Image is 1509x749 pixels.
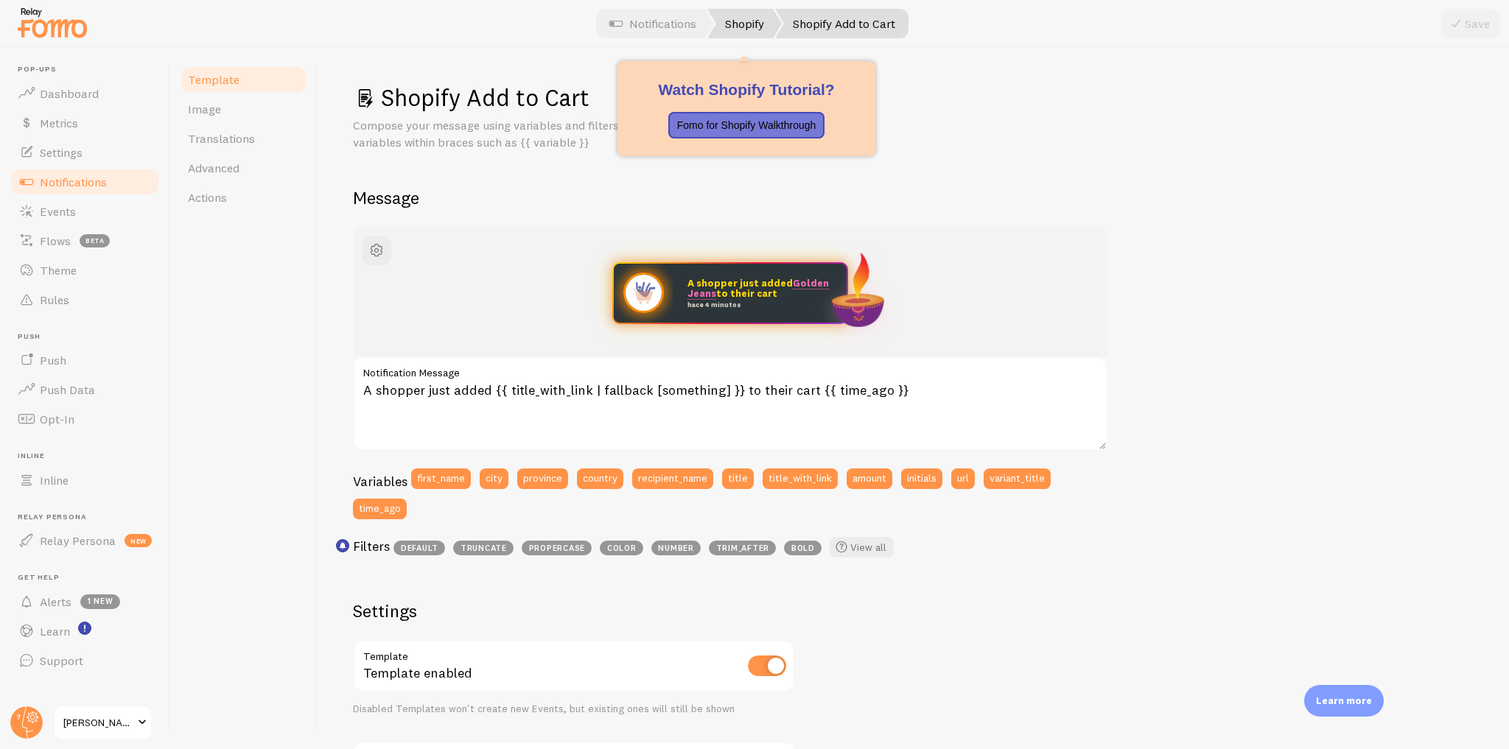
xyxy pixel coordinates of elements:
[179,124,308,153] a: Translations
[125,534,152,547] span: new
[353,538,390,555] h3: Filters
[687,301,827,309] small: hace 4 minutos
[179,183,308,212] a: Actions
[40,175,107,189] span: Notifications
[522,541,592,555] span: propercase
[677,118,816,133] p: Fomo for Shopify Walkthrough
[179,65,308,94] a: Template
[411,468,471,489] button: first_name
[517,468,568,489] button: province
[353,117,707,151] p: Compose your message using variables and filters, enclosing variables within braces such as {{ va...
[635,79,858,100] h2: Watch Shopify Tutorial?
[784,541,822,555] span: bold
[40,533,116,548] span: Relay Persona
[9,404,161,434] a: Opt-In
[9,526,161,555] a: Relay Persona new
[336,539,349,552] svg: <p>Use filters like | propercase to change CITY to City in your templates</p>
[9,465,161,495] a: Inline
[709,541,776,555] span: trim_after
[40,594,71,609] span: Alerts
[18,451,161,461] span: Inline
[687,278,832,308] p: A shopper just added to their cart
[393,541,445,555] span: default
[353,186,1474,209] h2: Message
[9,226,161,256] a: Flows beta
[188,102,221,116] span: Image
[9,646,161,675] a: Support
[480,468,508,489] button: city
[353,703,795,716] div: Disabled Templates won't create new Events, but existing ones will still be shown
[53,705,153,740] a: [PERSON_NAME]-test-store
[9,256,161,285] a: Theme
[9,79,161,108] a: Dashboard
[9,285,161,314] a: Rules
[1304,685,1384,717] div: Learn more
[9,375,161,404] a: Push Data
[40,473,69,488] span: Inline
[632,468,713,489] button: recipient_name
[40,145,83,160] span: Settings
[353,356,1107,381] label: Notification Message
[40,292,69,307] span: Rules
[63,714,133,731] span: [PERSON_NAME]-test-store
[40,412,74,426] span: Opt-In
[9,197,161,226] a: Events
[353,473,407,490] h3: Variables
[453,541,514,555] span: truncate
[623,272,664,313] img: Fomo
[9,138,161,167] a: Settings
[9,587,161,616] a: Alerts 1 new
[40,86,99,101] span: Dashboard
[40,233,71,248] span: Flows
[687,277,829,300] a: Golden Jeans
[188,131,255,146] span: Translations
[984,468,1051,489] button: variant_title
[722,468,754,489] button: title
[9,616,161,646] a: Learn
[1316,694,1372,708] p: Learn more
[80,234,110,247] span: beta
[188,161,239,175] span: Advanced
[18,332,161,342] span: Push
[651,541,701,555] span: number
[830,537,894,558] a: View all
[40,263,77,278] span: Theme
[40,353,66,368] span: Push
[847,468,892,489] button: amount
[901,468,942,489] button: initials
[179,153,308,183] a: Advanced
[40,116,78,130] span: Metrics
[951,468,975,489] button: url
[188,72,239,87] span: Template
[78,622,91,635] svg: <p>Watch New Feature Tutorials!</p>
[40,382,95,397] span: Push Data
[18,573,161,583] span: Get Help
[179,94,308,124] a: Image
[18,513,161,522] span: Relay Persona
[40,204,76,219] span: Events
[18,65,161,74] span: Pop-ups
[600,541,643,555] span: color
[9,167,161,197] a: Notifications
[40,653,83,668] span: Support
[353,82,1474,113] h1: Shopify Add to Cart
[80,594,120,609] span: 1 new
[9,108,161,138] a: Metrics
[353,599,795,622] h2: Settings
[763,468,838,489] button: title_with_link
[188,190,227,205] span: Actions
[668,112,825,138] button: Fomo for Shopify Walkthrough
[353,640,795,694] div: Template enabled
[15,4,89,41] img: fomo-relay-logo-orange.svg
[9,345,161,375] a: Push
[353,499,407,519] button: time_ago
[577,468,623,489] button: country
[40,624,70,639] span: Learn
